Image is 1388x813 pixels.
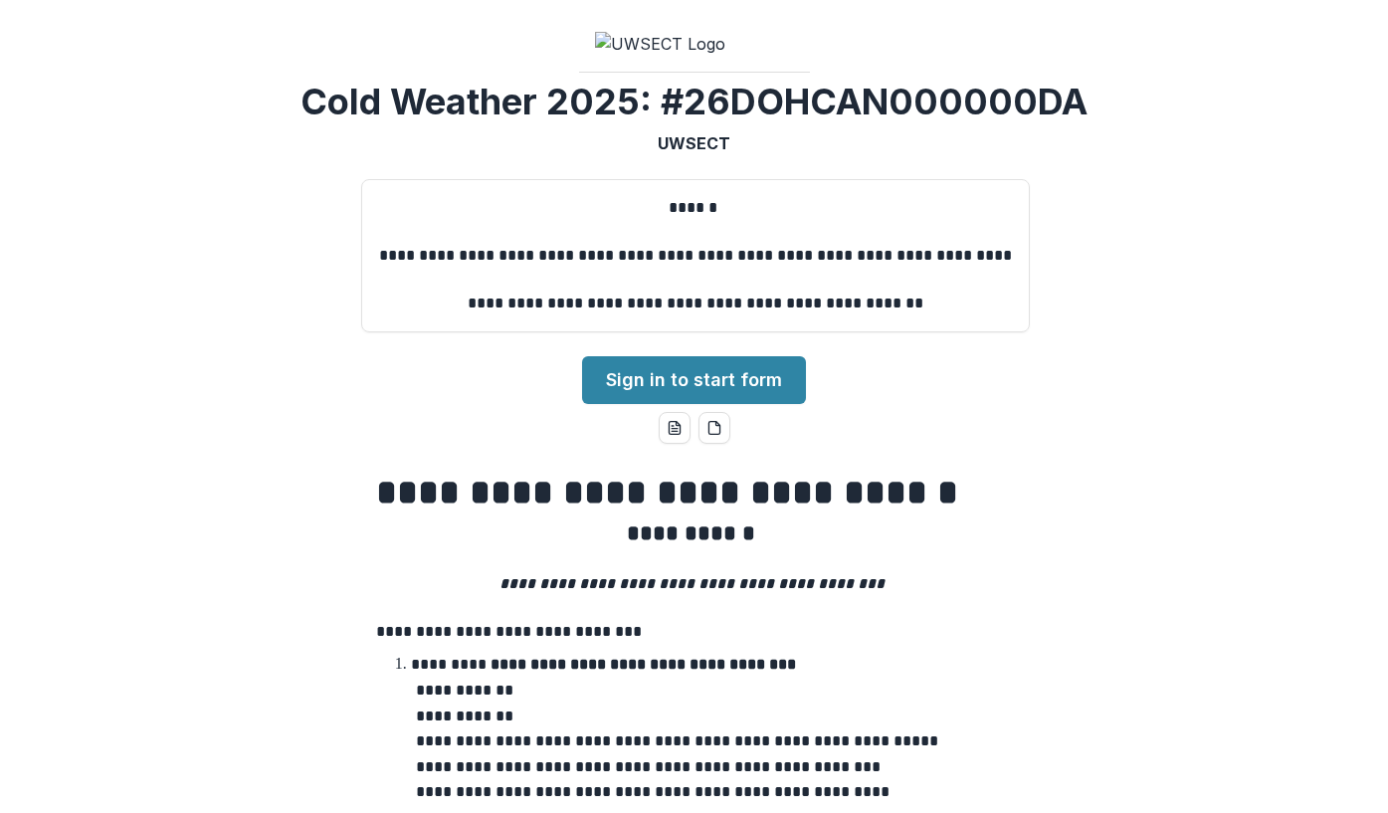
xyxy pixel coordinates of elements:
a: Sign in to start form [582,356,806,404]
h2: Cold Weather 2025: #26DOHCAN000000DA [300,81,1088,123]
button: pdf-download [698,412,730,444]
img: UWSECT Logo [595,32,794,56]
button: word-download [659,412,691,444]
p: UWSECT [658,131,730,155]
